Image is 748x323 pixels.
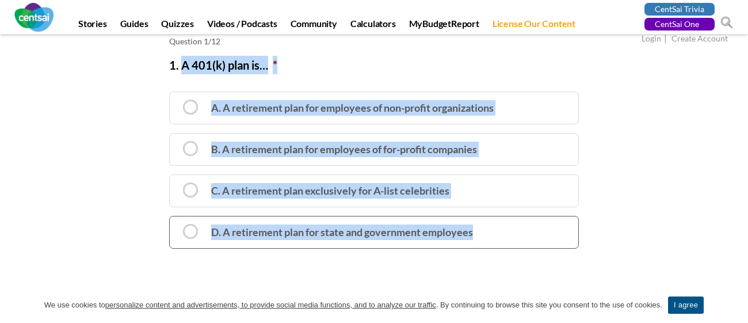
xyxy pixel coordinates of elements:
label: C. A retirement plan exclusively for A-list celebrities [169,174,579,207]
u: personalize content and advertisements, to provide social media functions, and to analyze our tra... [105,301,436,309]
a: CentSai Trivia [644,3,715,16]
label: B. A retirement plan for employees of for-profit companies [169,133,579,166]
a: I agree [728,299,739,311]
a: Quizzes [155,18,200,34]
a: License Our Content [487,18,581,34]
a: Login [642,33,661,45]
label: A. A retirement plan for employees of non-profit organizations [169,92,579,124]
a: Guides [115,18,154,34]
a: Community [285,18,343,34]
a: MyBudgetReport [403,18,485,34]
a: CentSai One [644,18,715,31]
img: CentSai [14,3,54,32]
a: Create Account [671,33,728,45]
a: I agree [668,297,704,314]
a: Calculators [345,18,402,34]
label: D. A retirement plan for state and government employees [169,216,579,249]
label: 1. A 401(k) plan is… [169,56,277,74]
a: Stories [72,18,113,34]
span: | [663,32,670,45]
span: We use cookies to . By continuing to browse this site you consent to the use of cookies. [44,299,662,311]
a: Videos / Podcasts [201,18,283,34]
